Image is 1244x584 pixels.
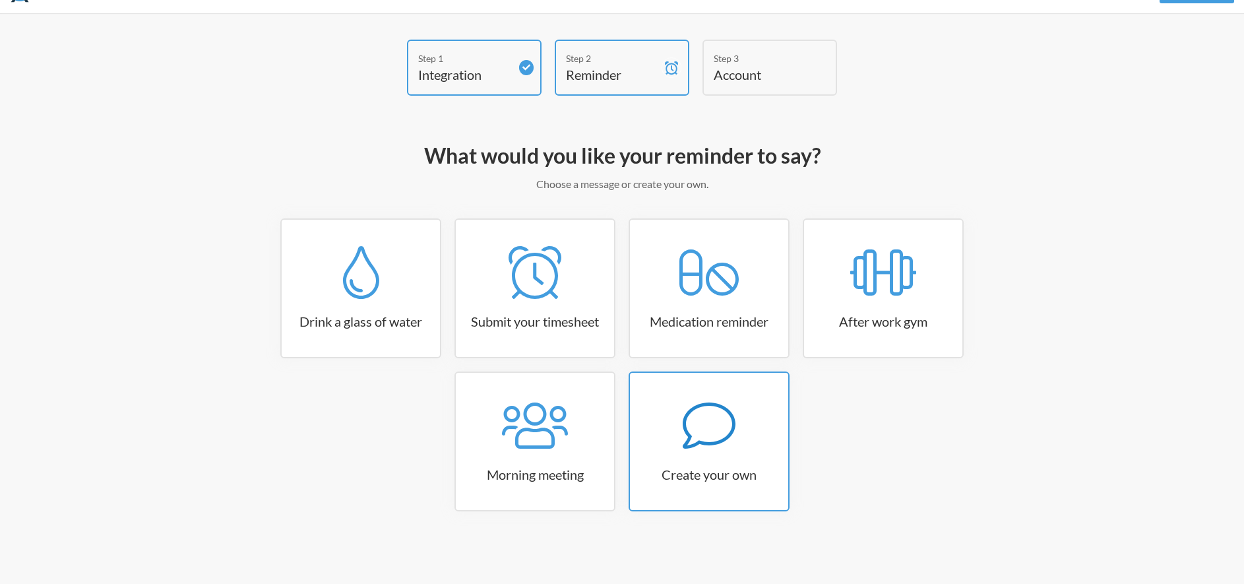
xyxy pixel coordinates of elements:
[630,312,788,331] h3: Medication reminder
[456,312,614,331] h3: Submit your timesheet
[239,142,1005,170] h2: What would you like your reminder to say?
[714,65,806,84] h4: Account
[418,51,511,65] div: Step 1
[566,51,658,65] div: Step 2
[804,312,962,331] h3: After work gym
[282,312,440,331] h3: Drink a glass of water
[714,51,806,65] div: Step 3
[566,65,658,84] h4: Reminder
[418,65,511,84] h4: Integration
[456,465,614,484] h3: Morning meeting
[239,176,1005,192] p: Choose a message or create your own.
[630,465,788,484] h3: Create your own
